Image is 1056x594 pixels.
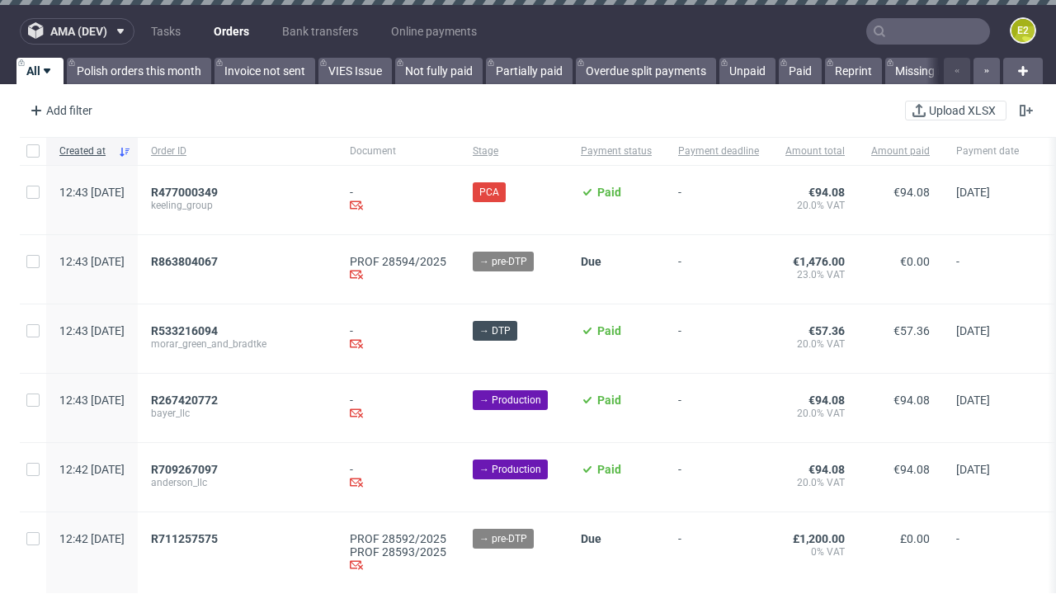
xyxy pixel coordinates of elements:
[20,18,134,45] button: ama (dev)
[350,255,446,268] a: PROF 28594/2025
[151,476,323,489] span: anderson_llc
[350,186,446,214] div: -
[871,144,930,158] span: Amount paid
[204,18,259,45] a: Orders
[350,144,446,158] span: Document
[59,186,125,199] span: 12:43 [DATE]
[350,545,446,559] a: PROF 28593/2025
[678,394,759,422] span: -
[956,255,1019,284] span: -
[808,463,845,476] span: €94.08
[151,337,323,351] span: morar_green_and_bradtke
[318,58,392,84] a: VIES Issue
[956,324,990,337] span: [DATE]
[141,18,191,45] a: Tasks
[678,324,759,353] span: -
[808,394,845,407] span: €94.08
[151,532,218,545] span: R711257575
[479,185,499,200] span: PCA
[151,324,221,337] a: R533216094
[808,186,845,199] span: €94.08
[151,394,218,407] span: R267420772
[597,463,621,476] span: Paid
[272,18,368,45] a: Bank transfers
[678,532,759,574] span: -
[785,337,845,351] span: 20.0% VAT
[678,255,759,284] span: -
[214,58,315,84] a: Invoice not sent
[23,97,96,124] div: Add filter
[486,58,573,84] a: Partially paid
[581,532,601,545] span: Due
[779,58,822,84] a: Paid
[151,186,221,199] a: R477000349
[350,463,446,492] div: -
[151,186,218,199] span: R477000349
[151,255,221,268] a: R863804067
[597,394,621,407] span: Paid
[893,186,930,199] span: €94.08
[151,463,218,476] span: R709267097
[479,462,541,477] span: → Production
[900,532,930,545] span: £0.00
[719,58,775,84] a: Unpaid
[785,476,845,489] span: 20.0% VAT
[785,407,845,420] span: 20.0% VAT
[151,394,221,407] a: R267420772
[893,463,930,476] span: €94.08
[956,186,990,199] span: [DATE]
[885,58,983,84] a: Missing invoice
[50,26,107,37] span: ama (dev)
[1011,19,1035,42] figcaption: e2
[597,186,621,199] span: Paid
[900,255,930,268] span: €0.00
[395,58,483,84] a: Not fully paid
[785,268,845,281] span: 23.0% VAT
[956,144,1019,158] span: Payment date
[16,58,64,84] a: All
[381,18,487,45] a: Online payments
[59,255,125,268] span: 12:43 [DATE]
[825,58,882,84] a: Reprint
[59,144,111,158] span: Created at
[479,393,541,408] span: → Production
[597,324,621,337] span: Paid
[793,255,845,268] span: €1,476.00
[479,254,527,269] span: → pre-DTP
[59,324,125,337] span: 12:43 [DATE]
[151,144,323,158] span: Order ID
[956,394,990,407] span: [DATE]
[59,463,125,476] span: 12:42 [DATE]
[59,394,125,407] span: 12:43 [DATE]
[808,324,845,337] span: €57.36
[926,105,999,116] span: Upload XLSX
[479,531,527,546] span: → pre-DTP
[350,394,446,422] div: -
[905,101,1006,120] button: Upload XLSX
[151,532,221,545] a: R711257575
[151,324,218,337] span: R533216094
[151,463,221,476] a: R709267097
[785,545,845,559] span: 0% VAT
[581,144,652,158] span: Payment status
[479,323,511,338] span: → DTP
[151,255,218,268] span: R863804067
[678,144,759,158] span: Payment deadline
[151,199,323,212] span: keeling_group
[956,463,990,476] span: [DATE]
[59,532,125,545] span: 12:42 [DATE]
[350,532,446,545] a: PROF 28592/2025
[956,532,1019,574] span: -
[151,407,323,420] span: bayer_llc
[473,144,554,158] span: Stage
[678,463,759,492] span: -
[67,58,211,84] a: Polish orders this month
[576,58,716,84] a: Overdue split payments
[785,144,845,158] span: Amount total
[893,394,930,407] span: €94.08
[793,532,845,545] span: £1,200.00
[678,186,759,214] span: -
[350,324,446,353] div: -
[581,255,601,268] span: Due
[893,324,930,337] span: €57.36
